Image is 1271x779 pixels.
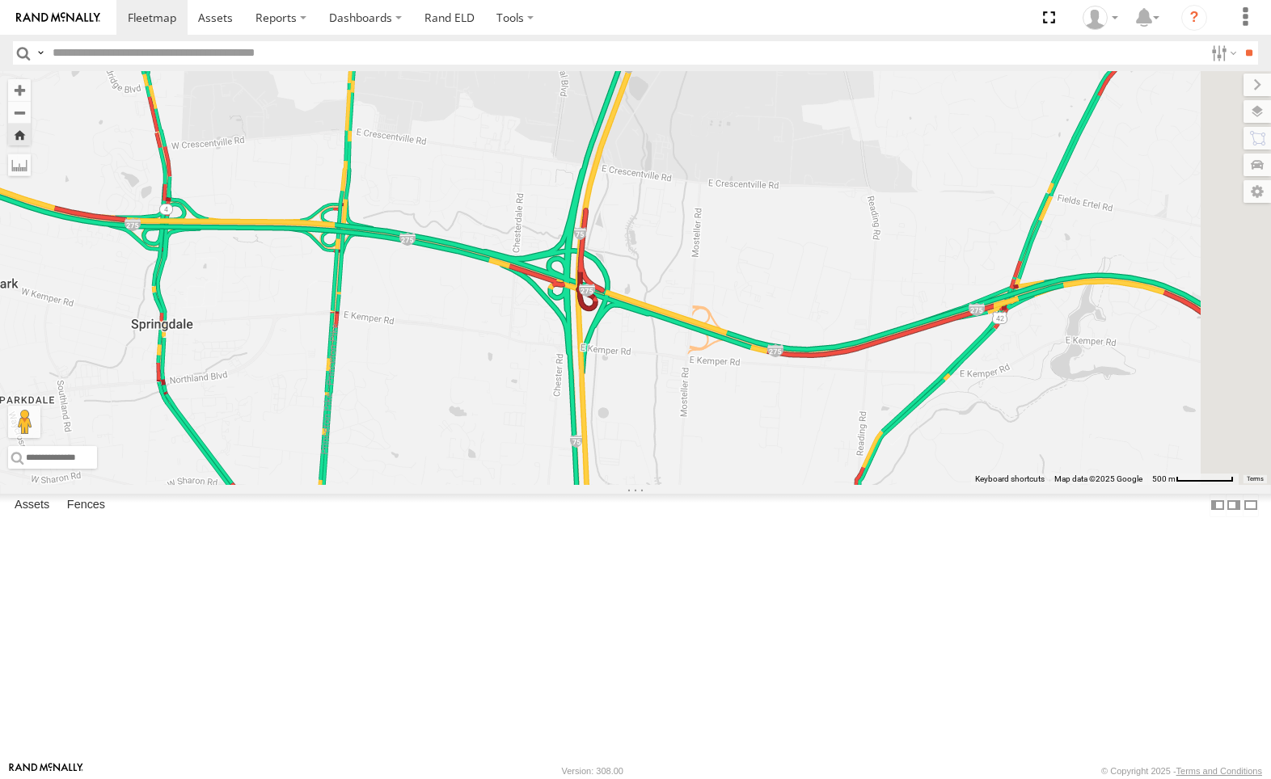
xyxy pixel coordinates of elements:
[34,41,47,65] label: Search Query
[1147,474,1239,485] button: Map Scale: 500 m per 68 pixels
[1152,474,1176,483] span: 500 m
[16,12,100,23] img: rand-logo.svg
[8,154,31,176] label: Measure
[1247,476,1264,482] a: Terms (opens in new tab)
[1226,494,1242,517] label: Dock Summary Table to the Right
[1181,5,1207,31] i: ?
[8,79,31,101] button: Zoom in
[8,124,31,145] button: Zoom Home
[1176,766,1262,776] a: Terms and Conditions
[975,474,1045,485] button: Keyboard shortcuts
[9,763,83,779] a: Visit our Website
[562,766,623,776] div: Version: 308.00
[6,494,57,516] label: Assets
[8,101,31,124] button: Zoom out
[1205,41,1239,65] label: Search Filter Options
[8,406,40,438] button: Drag Pegman onto the map to open Street View
[1077,6,1124,30] div: Mike Seta
[1244,180,1271,203] label: Map Settings
[1054,474,1142,483] span: Map data ©2025 Google
[59,494,113,516] label: Fences
[1210,494,1226,517] label: Dock Summary Table to the Left
[1243,494,1259,517] label: Hide Summary Table
[1101,766,1262,776] div: © Copyright 2025 -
